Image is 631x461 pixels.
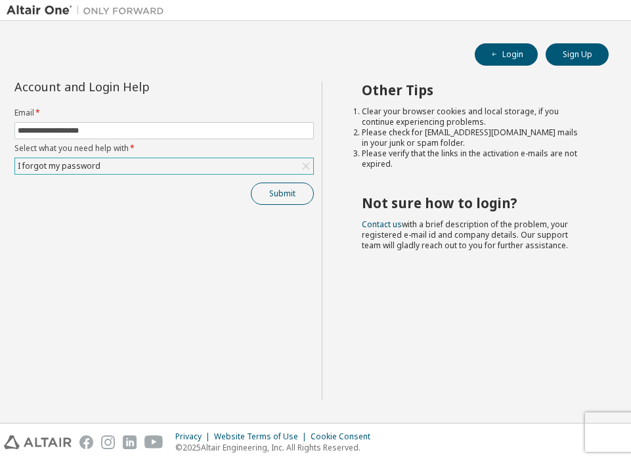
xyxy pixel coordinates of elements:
img: altair_logo.svg [4,435,72,449]
label: Select what you need help with [14,143,314,154]
img: youtube.svg [144,435,163,449]
span: with a brief description of the problem, your registered e-mail id and company details. Our suppo... [362,219,568,251]
p: © 2025 Altair Engineering, Inc. All Rights Reserved. [175,442,378,453]
img: linkedin.svg [123,435,137,449]
h2: Other Tips [362,81,585,99]
li: Please verify that the links in the activation e-mails are not expired. [362,148,585,169]
div: Privacy [175,431,214,442]
label: Email [14,108,314,118]
button: Sign Up [546,43,609,66]
a: Contact us [362,219,402,230]
div: Website Terms of Use [214,431,311,442]
h2: Not sure how to login? [362,194,585,211]
li: Please check for [EMAIL_ADDRESS][DOMAIN_NAME] mails in your junk or spam folder. [362,127,585,148]
div: I forgot my password [15,158,313,174]
img: instagram.svg [101,435,115,449]
button: Submit [251,183,314,205]
li: Clear your browser cookies and local storage, if you continue experiencing problems. [362,106,585,127]
button: Login [475,43,538,66]
img: Altair One [7,4,171,17]
div: I forgot my password [16,159,102,173]
div: Cookie Consent [311,431,378,442]
div: Account and Login Help [14,81,254,92]
img: facebook.svg [79,435,93,449]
